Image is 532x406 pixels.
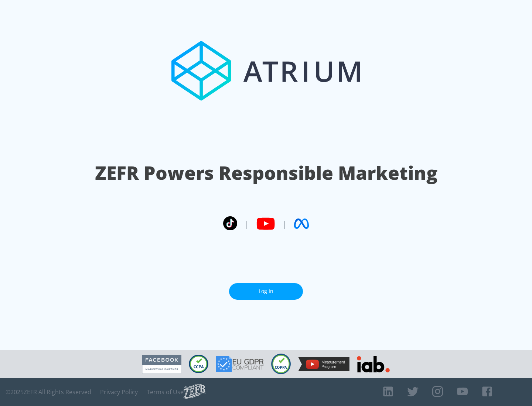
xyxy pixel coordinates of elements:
img: Facebook Marketing Partner [142,355,181,374]
span: | [282,218,287,229]
span: © 2025 ZEFR All Rights Reserved [6,388,91,396]
a: Privacy Policy [100,388,138,396]
h1: ZEFR Powers Responsible Marketing [95,160,437,186]
img: COPPA Compliant [271,354,291,374]
img: YouTube Measurement Program [298,357,349,371]
img: IAB [357,356,390,372]
a: Log In [229,283,303,300]
img: CCPA Compliant [189,355,208,373]
span: | [245,218,249,229]
img: GDPR Compliant [216,356,264,372]
a: Terms of Use [147,388,184,396]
